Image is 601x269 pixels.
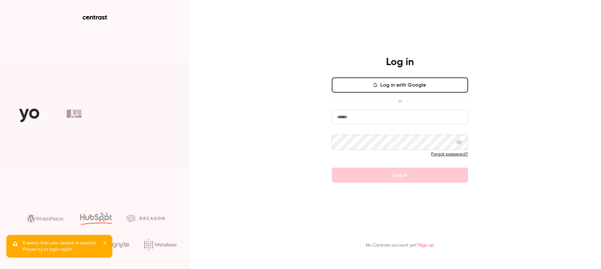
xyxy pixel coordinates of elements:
button: Log in with Google [332,77,468,93]
h4: Log in [386,56,414,69]
a: Sign up [419,243,434,248]
img: decagon [127,215,164,222]
span: or [395,98,405,104]
p: No Contrast account yet? [366,242,434,249]
p: It seems that your session is expired. Please try to login again [23,240,98,253]
button: close [103,240,107,248]
a: Forgot password? [431,152,468,156]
